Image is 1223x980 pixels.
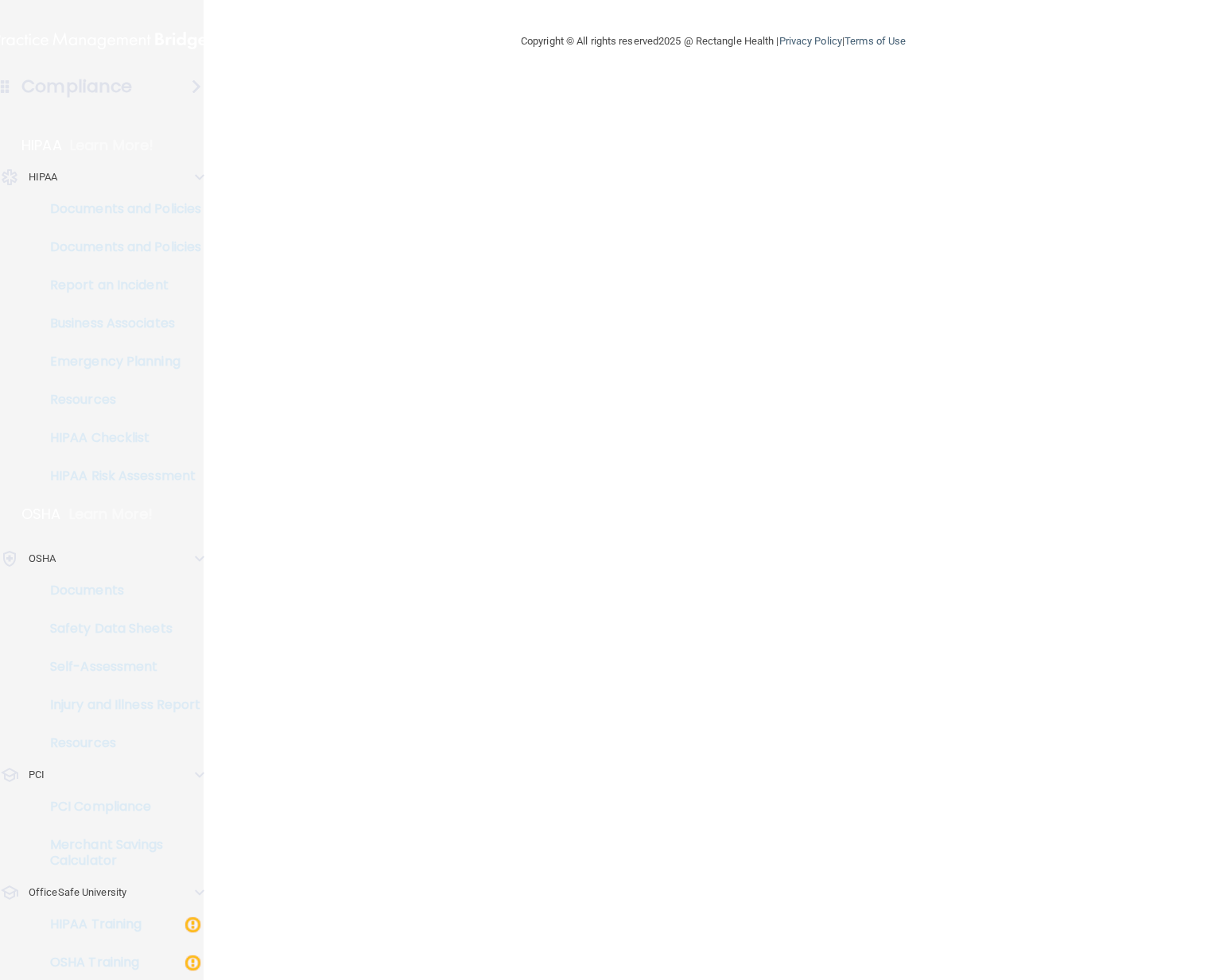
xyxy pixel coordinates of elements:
p: OfficeSafe University [29,883,126,902]
p: Report an Incident [10,277,227,293]
p: Documents [10,583,227,598]
p: Resources [10,735,227,751]
p: HIPAA Risk Assessment [10,468,227,484]
p: PCI [29,765,45,784]
p: Learn More! [70,136,154,155]
p: Injury and Illness Report [10,697,227,713]
p: OSHA Training [10,955,139,970]
p: Learn More! [69,505,153,524]
p: Emergency Planning [10,354,227,370]
a: Terms of Use [844,35,906,47]
p: OSHA [29,549,56,568]
p: Documents and Policies [10,239,227,255]
p: Business Associates [10,316,227,331]
div: Copyright © All rights reserved 2025 @ Rectangle Health | | [423,16,1004,67]
p: PCI Compliance [10,799,227,815]
p: OSHA [21,505,61,524]
img: warning-circle.0cc9ac19.png [183,953,203,973]
p: HIPAA Training [10,916,142,932]
p: Merchant Savings Calculator [10,837,227,869]
p: Resources [10,392,227,408]
a: Privacy Policy [779,35,842,47]
p: HIPAA Checklist [10,430,227,446]
img: warning-circle.0cc9ac19.png [183,915,203,935]
p: HIPAA [29,168,58,187]
p: HIPAA [21,136,62,155]
p: Self-Assessment [10,659,227,675]
p: Safety Data Sheets [10,621,227,637]
h4: Compliance [21,76,132,98]
p: Documents and Policies [10,201,227,217]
